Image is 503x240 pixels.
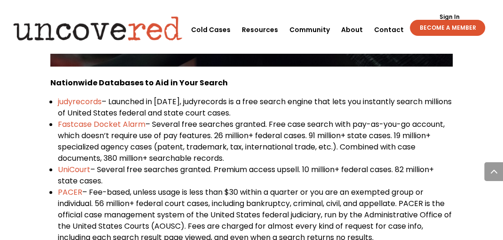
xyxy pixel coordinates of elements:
[50,77,228,88] b: Nationwide Databases to Aid in Your Search
[58,96,452,118] span: – Launched in [DATE], judyrecords is a free search engine that lets you instantly search millions...
[242,12,278,48] a: Resources
[289,12,330,48] a: Community
[374,12,404,48] a: Contact
[341,12,363,48] a: About
[58,164,90,175] a: UniCourt
[191,12,231,48] a: Cold Cases
[5,9,191,47] img: Uncovered logo
[58,119,445,164] span: -you-go account, which doesn’t require use of pay features. 26 million+ federal cases. 91 million...
[58,187,82,198] a: PACER
[410,20,485,36] a: BECOME A MEMBER
[58,164,434,186] span: – Several free searches granted. Premium access upsell. 10 million+ federal cases. 82 million+ st...
[58,119,145,130] a: Fastcase Docket Alarm
[58,96,102,107] a: judyrecords
[145,119,379,130] span: – Several free searches granted. Free case search with pay-as
[434,14,465,20] a: Sign In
